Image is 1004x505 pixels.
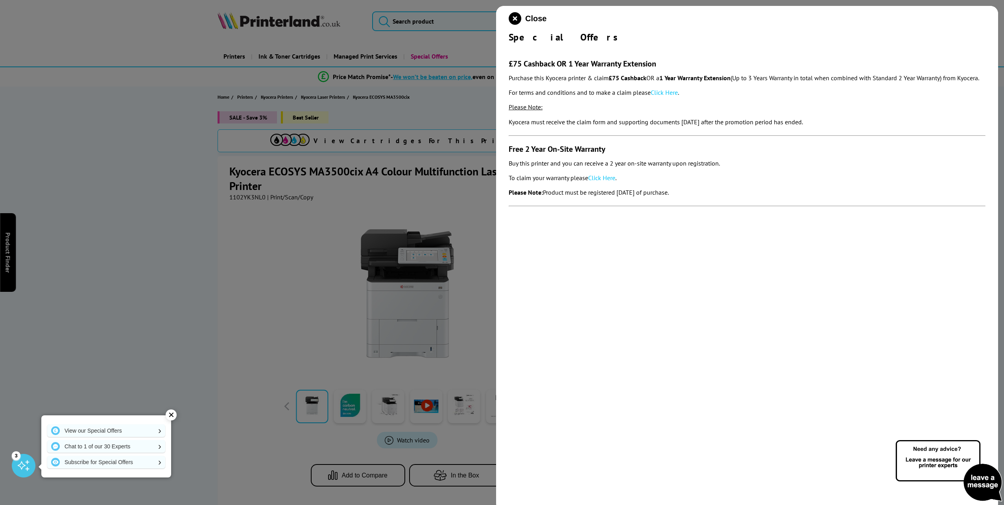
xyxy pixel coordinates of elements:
[651,88,678,96] a: Click Here
[509,158,986,169] p: Buy this printer and you can receive a 2 year on-site warranty upon registration.
[509,59,986,69] h3: £75 Cashback OR 1 Year Warranty Extension
[509,73,986,83] p: Purchase this Kyocera printer & claim OR a (Up to 3 Years Warranty in total when combined with St...
[509,173,986,183] p: To claim your warranty please .
[588,174,615,182] a: Click Here
[525,14,546,23] span: Close
[166,409,177,420] div: ✕
[509,12,546,25] button: close modal
[509,144,986,154] h3: Free 2 Year On-Site Warranty
[509,188,543,196] strong: Please Note:
[47,440,165,453] a: Chat to 1 of our 30 Experts
[12,451,20,460] div: 3
[47,424,165,437] a: View our Special Offers
[894,439,1004,503] img: Open Live Chat window
[509,187,986,198] p: Product must be registered [DATE] of purchase.
[509,118,803,126] em: Kyocera must receive the claim form and supporting documents [DATE] after the promotion period ha...
[509,87,986,98] p: For terms and conditions and to make a claim please .
[509,31,986,43] div: Special Offers
[659,74,731,82] strong: 1 Year Warranty Extension
[609,74,646,82] strong: £75 Cashback
[509,103,543,111] span: Please Note:
[47,456,165,468] a: Subscribe for Special Offers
